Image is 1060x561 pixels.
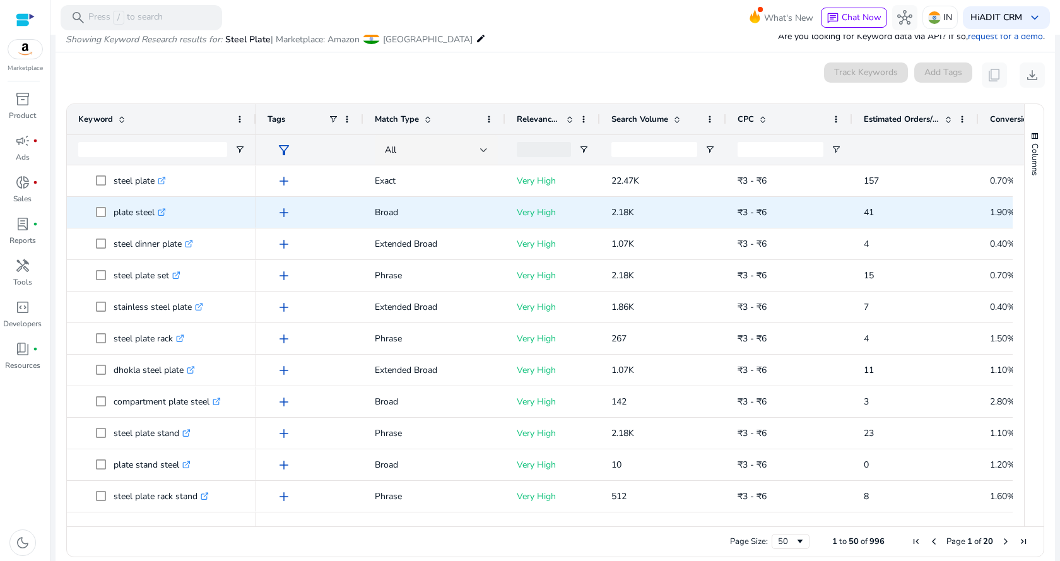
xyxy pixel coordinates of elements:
span: 15 [864,269,874,281]
p: Very High [517,326,589,351]
span: search [71,10,86,25]
span: add [276,331,291,346]
p: Tools [13,276,32,288]
span: Conversion Rate [990,114,1052,125]
i: Showing Keyword Research results for: [66,33,222,45]
mat-icon: edit [476,31,486,46]
span: add [276,205,291,220]
span: fiber_manual_record [33,346,38,351]
span: 0.40% [990,238,1015,250]
span: 23 [864,427,874,439]
span: 1.20% [990,459,1015,471]
p: Very High [517,263,589,288]
span: add [276,458,291,473]
p: Press to search [88,11,163,25]
p: Exact [375,168,494,194]
span: 0.70% [990,175,1015,187]
div: Last Page [1018,536,1028,546]
span: of [861,536,868,547]
b: ADIT CRM [979,11,1022,23]
p: Hi [970,13,1022,22]
span: Tags [268,114,285,125]
span: Chat Now [842,11,881,23]
p: steel plate rack stand [114,483,209,509]
span: ₹3 - ₹6 [738,238,767,250]
span: | Marketplace: Amazon [271,33,360,45]
span: [GEOGRAPHIC_DATA] [383,33,473,45]
span: fiber_manual_record [33,180,38,185]
span: All [385,144,396,156]
span: add [276,426,291,441]
p: stainless steel plate [114,294,203,320]
span: Search Volume [611,114,668,125]
span: add [276,489,291,504]
span: lab_profile [15,216,30,232]
span: keyboard_arrow_down [1027,10,1042,25]
p: Marketplace [8,64,43,73]
span: 41 [864,206,874,218]
span: ₹3 - ₹6 [738,175,767,187]
span: Keyword [78,114,113,125]
p: Sales [13,193,32,204]
button: Open Filter Menu [235,145,245,155]
p: Broad [375,199,494,225]
span: fiber_manual_record [33,221,38,227]
span: ₹3 - ₹6 [738,333,767,345]
span: 0.40% [990,301,1015,313]
span: / [113,11,124,25]
span: 512 [611,490,627,502]
p: Phrase [375,263,494,288]
span: 8 [864,490,869,502]
p: Ads [16,151,30,163]
span: download [1025,68,1040,83]
button: download [1020,62,1045,88]
div: Next Page [1001,536,1011,546]
span: 996 [869,536,885,547]
p: Phrase [375,420,494,446]
span: code_blocks [15,300,30,315]
button: hub [892,5,917,30]
span: CPC [738,114,754,125]
span: book_4 [15,341,30,357]
p: plate stand steel [114,452,191,478]
p: steel plate set [114,263,180,288]
span: Columns [1029,143,1040,175]
div: Page Size [772,534,810,549]
span: add [276,300,291,315]
button: Open Filter Menu [579,145,589,155]
span: 50 [849,536,859,547]
p: Extended Broad [375,357,494,383]
span: 1.90% [990,206,1015,218]
img: amazon.svg [8,40,42,59]
span: inventory_2 [15,92,30,107]
span: Relevance Score [517,114,561,125]
p: steel plate rack [114,326,184,351]
span: add [276,268,291,283]
p: Very High [517,483,589,509]
p: Developers [3,318,42,329]
p: Phrase [375,326,494,351]
span: 2.18K [611,427,634,439]
p: Broad [375,452,494,478]
span: 4 [864,238,869,250]
span: of [974,536,981,547]
span: Estimated Orders/Month [864,114,939,125]
span: 11 [864,364,874,376]
span: to [839,536,847,547]
span: ₹3 - ₹6 [738,206,767,218]
span: 2.18K [611,206,634,218]
p: Very High [517,294,589,320]
span: hub [897,10,912,25]
p: plate steel [114,199,166,225]
input: Search Volume Filter Input [611,142,697,157]
span: 142 [611,396,627,408]
span: donut_small [15,175,30,190]
p: Very High [517,199,589,225]
p: Very High [517,231,589,257]
span: add [276,237,291,252]
p: Phrase [375,483,494,509]
p: Very High [517,452,589,478]
span: add [276,394,291,410]
p: Product [9,110,36,121]
span: 3 [864,396,869,408]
